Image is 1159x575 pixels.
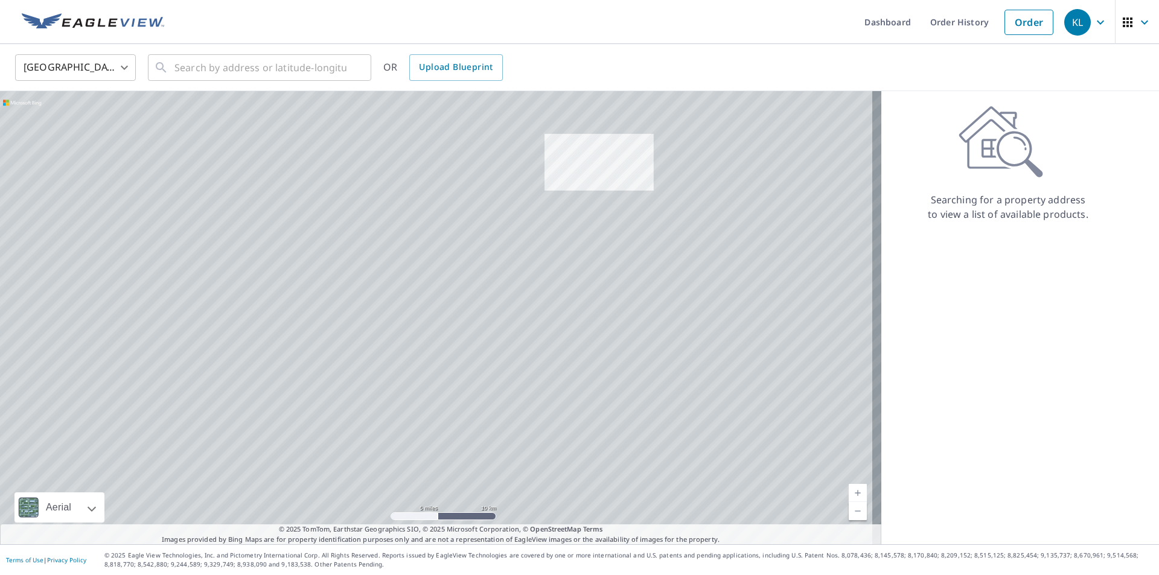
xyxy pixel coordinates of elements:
div: OR [383,54,503,81]
a: Terms of Use [6,556,43,564]
div: [GEOGRAPHIC_DATA] [15,51,136,84]
a: Current Level 10, Zoom Out [849,502,867,520]
div: Aerial [42,492,75,523]
div: Aerial [14,492,104,523]
p: Searching for a property address to view a list of available products. [927,192,1089,221]
input: Search by address or latitude-longitude [174,51,346,84]
p: © 2025 Eagle View Technologies, Inc. and Pictometry International Corp. All Rights Reserved. Repo... [104,551,1153,569]
a: Terms [583,524,603,533]
a: Upload Blueprint [409,54,502,81]
a: Order [1004,10,1053,35]
a: Privacy Policy [47,556,86,564]
p: | [6,556,86,564]
a: Current Level 10, Zoom In [849,484,867,502]
span: © 2025 TomTom, Earthstar Geographics SIO, © 2025 Microsoft Corporation, © [279,524,603,535]
a: OpenStreetMap [530,524,581,533]
div: KL [1064,9,1091,36]
img: EV Logo [22,13,164,31]
span: Upload Blueprint [419,60,493,75]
